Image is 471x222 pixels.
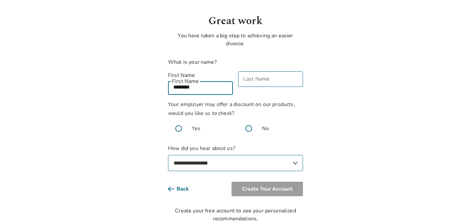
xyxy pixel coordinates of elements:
[438,190,471,222] iframe: Chat Widget
[168,182,199,196] button: Back
[168,32,303,48] p: You have taken a big step to achieving an easier divorce.
[232,182,303,196] button: Create Your Account
[168,71,233,79] label: First Name
[168,144,303,171] label: How did you hear about us?
[168,13,303,29] h1: Great work
[192,125,200,132] span: Yes
[168,101,295,117] span: Your employer may offer a discount on our products, would you like us to check?
[168,58,217,66] label: What is your name?
[168,155,303,171] select: How did you hear about us?
[262,125,269,132] span: No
